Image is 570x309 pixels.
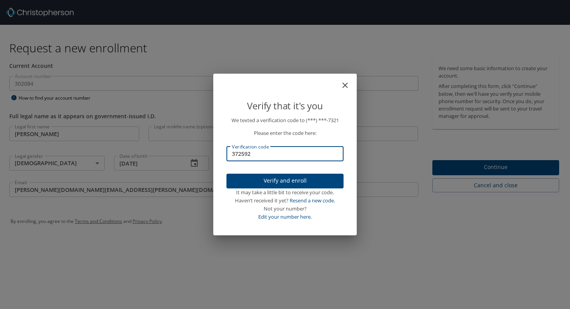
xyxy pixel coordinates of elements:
div: It may take a little bit to receive your code. [226,188,344,197]
p: Verify that it's you [226,98,344,113]
p: Please enter the code here: [226,129,344,137]
p: We texted a verification code to (***) ***- 7321 [226,116,344,124]
a: Edit your number here. [258,213,312,220]
button: close [344,77,354,86]
button: Verify and enroll [226,174,344,189]
div: Not your number? [226,205,344,213]
span: Verify and enroll [233,176,337,186]
div: Haven’t received it yet? [226,197,344,205]
a: Resend a new code. [290,197,335,204]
